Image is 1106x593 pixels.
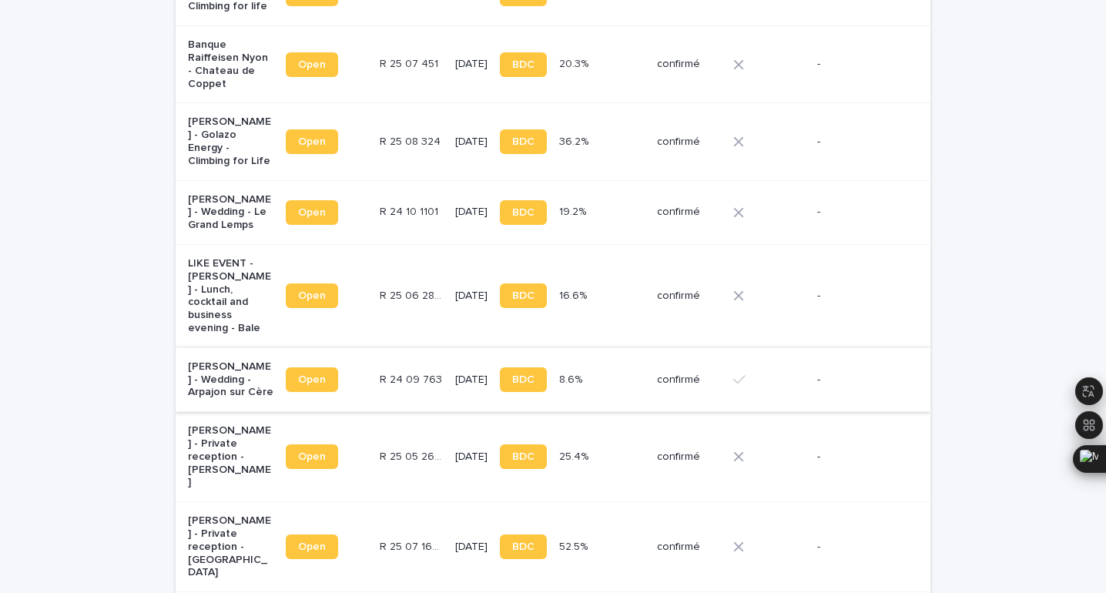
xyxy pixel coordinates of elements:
p: [DATE] [455,58,488,71]
p: confirmé [657,136,721,149]
p: 8.6% [559,370,585,387]
p: [DATE] [455,290,488,303]
span: Open [298,451,326,462]
a: BDC [500,52,547,77]
p: 16.6% [559,286,590,303]
p: confirmé [657,451,721,464]
span: Open [298,136,326,147]
p: R 25 08 324 [380,132,444,149]
p: [DATE] [455,451,488,464]
p: [DATE] [455,136,488,149]
p: confirmé [657,541,721,554]
p: confirmé [657,58,721,71]
p: - [817,290,903,303]
a: Open [286,283,338,308]
span: BDC [512,207,535,218]
p: Banque Raiffeisen Nyon - Chateau de Coppet [188,39,273,90]
span: Open [298,290,326,301]
tr: LIKE EVENT - [PERSON_NAME] - Lunch, cocktail and business evening - BaleOpenR 25 06 2842R 25 06 2... [176,244,930,347]
a: BDC [500,283,547,308]
span: Open [298,59,326,70]
span: Open [298,374,326,385]
tr: [PERSON_NAME] - Wedding - Arpajon sur CèreOpenR 24 09 763R 24 09 763 [DATE]BDC8.6%8.6% confirmé- [176,347,930,411]
a: Open [286,367,338,392]
span: BDC [512,541,535,552]
span: BDC [512,59,535,70]
a: BDC [500,444,547,469]
tr: Banque Raiffeisen Nyon - Chateau de CoppetOpenR 25 07 451R 25 07 451 [DATE]BDC20.3%20.3% confirmé- [176,26,930,103]
span: BDC [512,136,535,147]
p: confirmé [657,374,721,387]
p: confirmé [657,206,721,219]
p: - [817,136,903,149]
p: LIKE EVENT - [PERSON_NAME] - Lunch, cocktail and business evening - Bale [188,257,273,335]
a: Open [286,52,338,77]
p: [PERSON_NAME] - Golazo Energy - Climbing for Life [188,116,273,167]
p: R 24 09 763 [380,370,445,387]
a: BDC [500,129,547,154]
p: - [817,541,903,554]
p: R 25 06 2842 [380,286,446,303]
p: 19.2% [559,203,589,219]
p: [DATE] [455,541,488,554]
p: [PERSON_NAME] - Private reception - [PERSON_NAME] [188,424,273,489]
p: confirmé [657,290,721,303]
p: - [817,206,903,219]
p: [DATE] [455,206,488,219]
a: Open [286,200,338,225]
a: BDC [500,534,547,559]
p: - [817,58,903,71]
p: - [817,374,903,387]
p: [PERSON_NAME] - Private reception - [GEOGRAPHIC_DATA] [188,514,273,579]
p: 36.2% [559,132,592,149]
tr: [PERSON_NAME] - Golazo Energy - Climbing for LifeOpenR 25 08 324R 25 08 324 [DATE]BDC36.2%36.2% c... [176,103,930,180]
tr: [PERSON_NAME] - Private reception - [PERSON_NAME]OpenR 25 05 2635R 25 05 2635 [DATE]BDC25.4%25.4%... [176,412,930,502]
a: BDC [500,367,547,392]
p: 52.5% [559,538,591,554]
p: [PERSON_NAME] - Wedding - Arpajon sur Cère [188,360,273,399]
p: [PERSON_NAME] - Wedding - Le Grand Lemps [188,193,273,232]
p: R 24 10 1101 [380,203,441,219]
span: BDC [512,374,535,385]
tr: [PERSON_NAME] - Private reception - [GEOGRAPHIC_DATA]OpenR 25 07 1661R 25 07 1661 [DATE]BDC52.5%5... [176,502,930,592]
a: BDC [500,200,547,225]
a: Open [286,534,338,559]
p: 25.4% [559,447,592,464]
p: - [817,451,903,464]
span: BDC [512,451,535,462]
span: Open [298,541,326,552]
p: 20.3% [559,55,592,71]
span: BDC [512,290,535,301]
p: [DATE] [455,374,488,387]
span: Open [298,207,326,218]
p: R 25 05 2635 [380,447,446,464]
a: Open [286,129,338,154]
p: R 25 07 451 [380,55,441,71]
a: Open [286,444,338,469]
tr: [PERSON_NAME] - Wedding - Le Grand LempsOpenR 24 10 1101R 24 10 1101 [DATE]BDC19.2%19.2% confirmé- [176,180,930,244]
p: R 25 07 1661 [380,538,446,554]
